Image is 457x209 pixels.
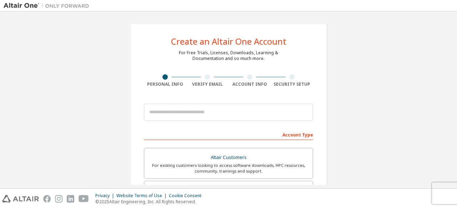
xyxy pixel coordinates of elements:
div: Account Type [144,129,313,140]
div: Create an Altair One Account [171,37,286,46]
div: For existing customers looking to access software downloads, HPC resources, community, trainings ... [149,163,308,174]
img: facebook.svg [43,195,51,203]
p: © 2025 Altair Engineering, Inc. All Rights Reserved. [95,199,206,205]
div: Altair Customers [149,153,308,163]
div: Cookie Consent [169,193,206,199]
div: Personal Info [144,81,186,87]
div: For Free Trials, Licenses, Downloads, Learning & Documentation and so much more. [179,50,278,61]
img: linkedin.svg [67,195,74,203]
img: altair_logo.svg [2,195,39,203]
div: Security Setup [271,81,313,87]
div: Privacy [95,193,116,199]
img: Altair One [4,2,93,9]
img: instagram.svg [55,195,62,203]
div: Verify Email [186,81,229,87]
div: Account Info [228,81,271,87]
div: Website Terms of Use [116,193,169,199]
img: youtube.svg [79,195,89,203]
